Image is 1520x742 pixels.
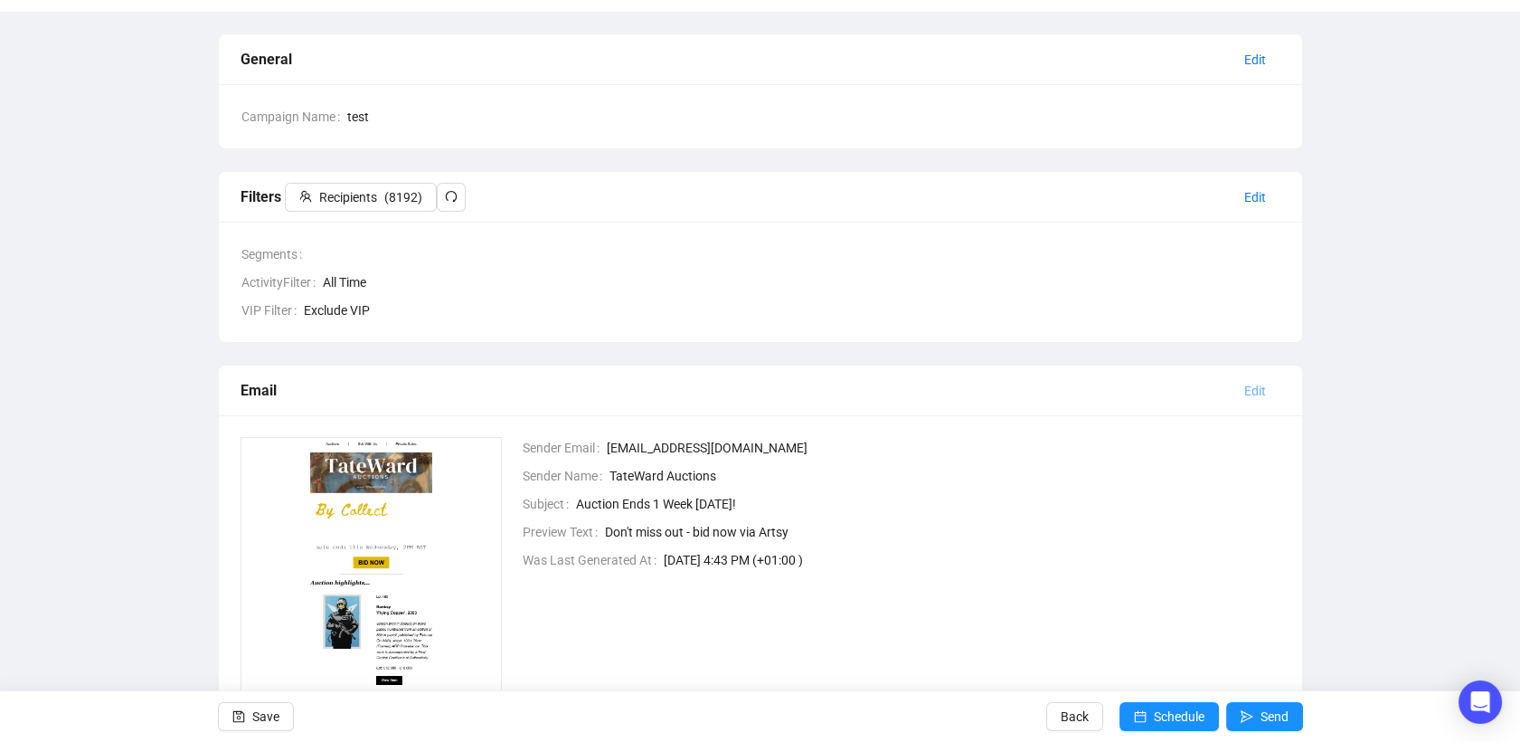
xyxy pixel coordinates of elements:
[445,190,458,203] span: redo
[1244,187,1266,207] span: Edit
[252,691,279,742] span: Save
[523,550,664,570] span: Was Last Generated At
[1134,710,1147,723] span: calendar
[1244,50,1266,70] span: Edit
[1230,183,1280,212] button: Edit
[1119,702,1219,731] button: Schedule
[1230,376,1280,405] button: Edit
[319,187,377,207] span: Recipients
[241,300,304,320] span: VIP Filter
[1459,680,1502,724] div: Open Intercom Messenger
[609,466,1280,486] span: TateWard Auctions
[347,107,1280,127] span: test
[1244,381,1266,401] span: Edit
[285,183,437,212] button: Recipients(8192)
[523,494,576,514] span: Subject
[232,710,245,723] span: save
[1226,702,1303,731] button: Send
[241,272,323,292] span: ActivityFilter
[241,244,309,264] span: Segments
[576,494,1280,514] span: Auction Ends 1 Week [DATE]!
[384,187,422,207] span: ( 8192 )
[664,550,1280,570] span: [DATE] 4:43 PM (+01:00 )
[607,438,1280,458] span: [EMAIL_ADDRESS][DOMAIN_NAME]
[1061,691,1089,742] span: Back
[1046,702,1103,731] button: Back
[1230,45,1280,74] button: Edit
[218,702,294,731] button: Save
[1154,691,1204,742] span: Schedule
[1260,691,1289,742] span: Send
[299,190,312,203] span: team
[1241,710,1253,723] span: send
[605,522,1280,542] span: Don't miss out - bid now via Artsy
[523,438,607,458] span: Sender Email
[241,107,347,127] span: Campaign Name
[523,522,605,542] span: Preview Text
[304,300,1280,320] span: Exclude VIP
[323,272,1280,292] span: All Time
[523,466,609,486] span: Sender Name
[241,48,1230,71] div: General
[241,188,466,205] span: Filters
[241,379,1230,402] div: Email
